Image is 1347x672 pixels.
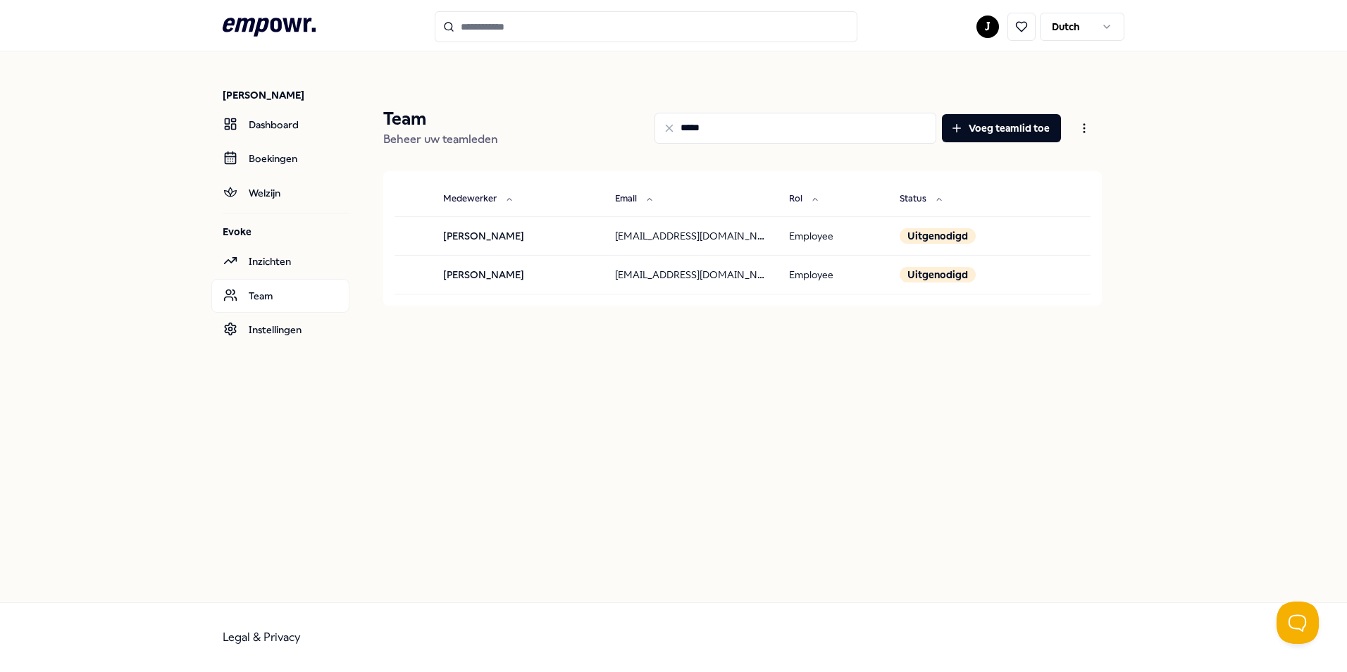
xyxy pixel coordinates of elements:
input: Search for products, categories or subcategories [435,11,857,42]
td: [PERSON_NAME] [432,216,604,255]
div: Uitgenodigd [900,228,976,244]
button: Voeg teamlid toe [942,114,1061,142]
button: Status [888,185,955,213]
div: Uitgenodigd [900,267,976,282]
p: [PERSON_NAME] [223,88,349,102]
span: Beheer uw teamleden [383,132,498,146]
a: Inzichten [211,244,349,278]
td: [PERSON_NAME] [432,255,604,294]
p: Evoke [223,225,349,239]
td: Employee [778,216,888,255]
iframe: Help Scout Beacon - Open [1277,602,1319,644]
td: Employee [778,255,888,294]
a: Dashboard [211,108,349,142]
button: Medewerker [432,185,525,213]
a: Welzijn [211,176,349,210]
button: Rol [778,185,831,213]
p: Team [383,108,498,130]
button: Open menu [1067,114,1102,142]
a: Instellingen [211,313,349,347]
a: Boekingen [211,142,349,175]
td: [EMAIL_ADDRESS][DOMAIN_NAME] [604,216,778,255]
button: J [976,15,999,38]
td: [EMAIL_ADDRESS][DOMAIN_NAME] [604,255,778,294]
button: Email [604,185,665,213]
a: Legal & Privacy [223,630,301,644]
a: Team [211,279,349,313]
